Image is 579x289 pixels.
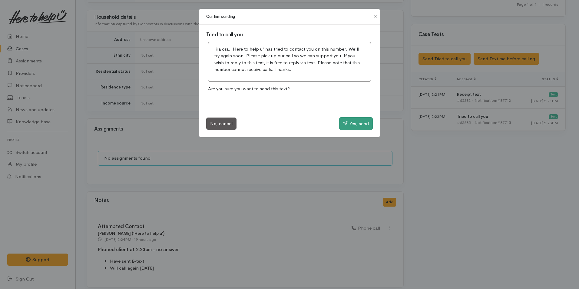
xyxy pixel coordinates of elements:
p: Are you sure you want to send this text? [206,84,373,94]
h1: Confirm sending [206,14,235,20]
p: Kia ora. 'Here to help u' has tried to contact you on this number. We'll try again soon. Please p... [214,46,365,73]
button: Close [371,13,380,20]
button: No, cancel [206,118,237,130]
button: Yes, send [339,117,373,130]
h3: Tried to call you [206,32,373,38]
